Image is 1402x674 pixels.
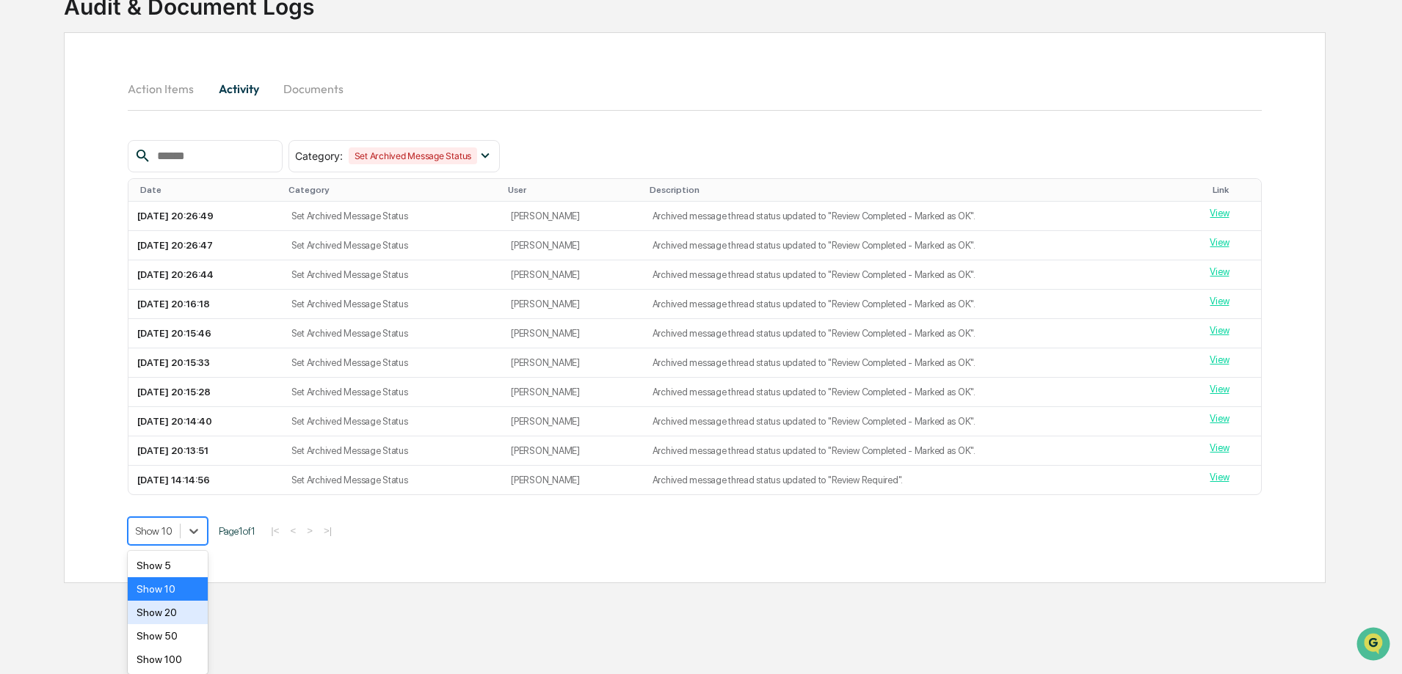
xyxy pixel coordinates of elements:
[502,378,644,407] td: [PERSON_NAME]
[1210,325,1229,336] a: View
[502,436,644,466] td: [PERSON_NAME]
[128,577,208,601] div: Show 10
[128,290,282,319] td: [DATE] 20:16:18
[644,466,1202,494] td: Archived message thread status updated to "Review Required".
[283,319,502,348] td: Set Archived Message Status
[103,248,178,260] a: Powered byPylon
[1213,185,1255,195] div: Link
[502,202,644,231] td: [PERSON_NAME]
[502,260,644,290] td: [PERSON_NAME]
[128,348,282,378] td: [DATE] 20:15:33
[349,147,478,164] div: Set Archived Message Status
[9,207,98,233] a: 🔎Data Lookup
[128,260,282,290] td: [DATE] 20:26:44
[644,348,1202,378] td: Archived message thread status updated to "Review Completed - Marked as OK".
[272,71,355,106] button: Documents
[1355,626,1395,665] iframe: Open customer support
[250,117,267,134] button: Start new chat
[283,290,502,319] td: Set Archived Message Status
[128,648,208,671] div: Show 100
[29,213,92,227] span: Data Lookup
[283,378,502,407] td: Set Archived Message Status
[644,202,1202,231] td: Archived message thread status updated to "Review Completed - Marked as OK".
[1210,266,1229,277] a: View
[50,127,186,139] div: We're available if you need us!
[106,186,118,198] div: 🗄️
[644,231,1202,260] td: Archived message thread status updated to "Review Completed - Marked as OK".
[283,260,502,290] td: Set Archived Message Status
[146,249,178,260] span: Pylon
[1210,472,1229,483] a: View
[1210,384,1229,395] a: View
[128,624,208,648] div: Show 50
[15,31,267,54] p: How can we help?
[29,185,95,199] span: Preclearance
[128,71,206,106] button: Action Items
[283,231,502,260] td: Set Archived Message Status
[1210,237,1229,248] a: View
[101,179,188,205] a: 🗄️Attestations
[128,554,208,577] div: Show 5
[644,290,1202,319] td: Archived message thread status updated to "Review Completed - Marked as OK".
[50,112,241,127] div: Start new chat
[128,466,282,494] td: [DATE] 14:14:56
[644,378,1202,407] td: Archived message thread status updated to "Review Completed - Marked as OK".
[502,407,644,436] td: [PERSON_NAME]
[1210,354,1229,365] a: View
[502,231,644,260] td: [PERSON_NAME]
[508,185,638,195] div: User
[121,185,182,199] span: Attestations
[9,179,101,205] a: 🖐️Preclearance
[295,150,343,162] span: Category :
[15,214,26,226] div: 🔎
[283,436,502,466] td: Set Archived Message Status
[1210,442,1229,453] a: View
[644,260,1202,290] td: Archived message thread status updated to "Review Completed - Marked as OK".
[286,524,300,537] button: <
[302,524,317,537] button: >
[128,436,282,466] td: [DATE] 20:13:51
[1210,296,1229,307] a: View
[15,186,26,198] div: 🖐️
[128,407,282,436] td: [DATE] 20:14:40
[319,524,336,537] button: >|
[283,348,502,378] td: Set Archived Message Status
[1210,208,1229,219] a: View
[140,185,276,195] div: Date
[283,466,502,494] td: Set Archived Message Status
[502,319,644,348] td: [PERSON_NAME]
[128,231,282,260] td: [DATE] 20:26:47
[128,202,282,231] td: [DATE] 20:26:49
[644,436,1202,466] td: Archived message thread status updated to "Review Completed - Marked as OK".
[644,407,1202,436] td: Archived message thread status updated to "Review Completed - Marked as OK".
[128,71,1262,106] div: secondary tabs example
[128,319,282,348] td: [DATE] 20:15:46
[128,378,282,407] td: [DATE] 20:15:28
[502,290,644,319] td: [PERSON_NAME]
[644,319,1202,348] td: Archived message thread status updated to "Review Completed - Marked as OK".
[1210,413,1229,424] a: View
[283,407,502,436] td: Set Archived Message Status
[15,112,41,139] img: 1746055101610-c473b297-6a78-478c-a979-82029cc54cd1
[283,202,502,231] td: Set Archived Message Status
[266,524,283,537] button: |<
[502,466,644,494] td: [PERSON_NAME]
[650,185,1196,195] div: Description
[288,185,496,195] div: Category
[206,71,272,106] button: Activity
[219,525,255,537] span: Page 1 of 1
[502,348,644,378] td: [PERSON_NAME]
[128,601,208,624] div: Show 20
